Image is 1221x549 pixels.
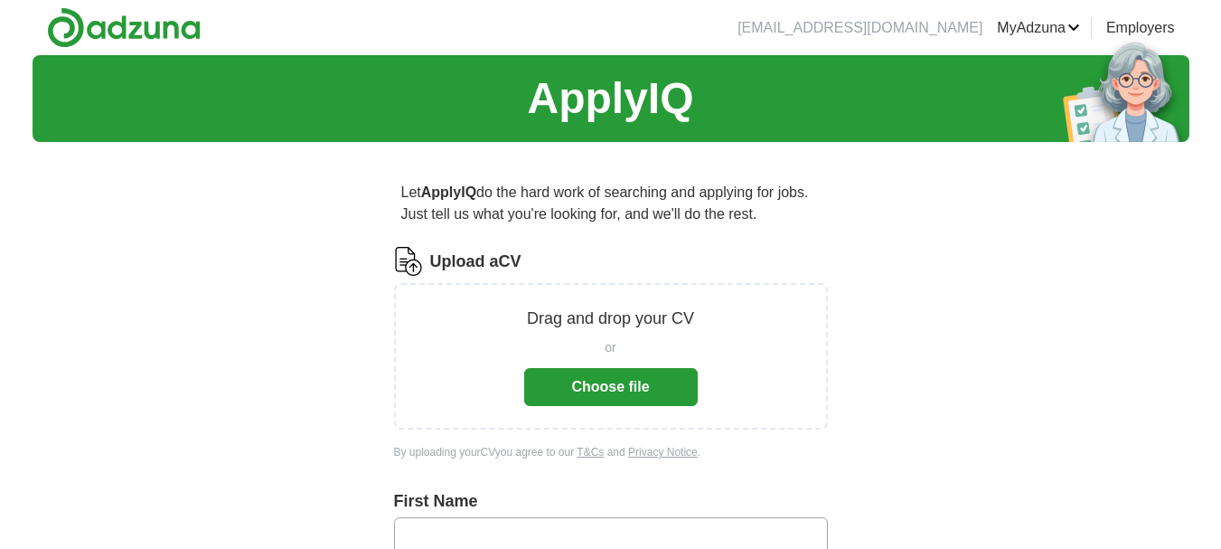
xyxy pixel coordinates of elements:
[394,175,828,232] p: Let do the hard work of searching and applying for jobs. Just tell us what you're looking for, an...
[527,307,694,331] p: Drag and drop your CV
[394,247,423,276] img: CV Icon
[394,489,828,514] label: First Name
[47,7,201,48] img: Adzuna logo
[997,17,1080,39] a: MyAdzuna
[628,446,698,459] a: Privacy Notice
[394,444,828,460] div: By uploading your CV you agree to our and .
[527,66,693,131] h1: ApplyIQ
[605,338,615,357] span: or
[524,368,698,406] button: Choose file
[737,17,982,39] li: [EMAIL_ADDRESS][DOMAIN_NAME]
[1106,17,1175,39] a: Employers
[430,250,521,274] label: Upload a CV
[421,185,476,200] strong: ApplyIQ
[577,446,604,459] a: T&Cs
